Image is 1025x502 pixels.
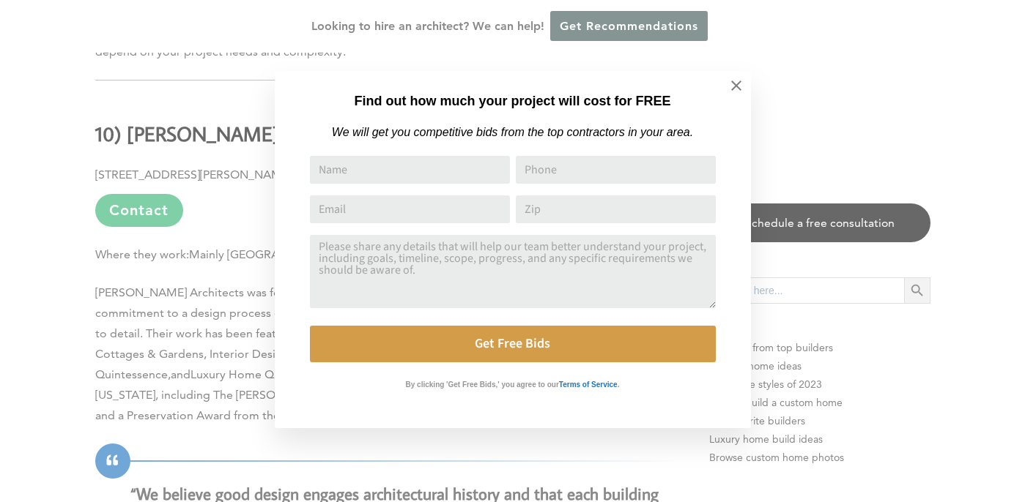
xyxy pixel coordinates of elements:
[711,60,762,111] button: Close
[516,195,716,223] input: Zip
[310,156,510,184] input: Name
[559,377,618,389] a: Terms of Service
[310,235,716,308] textarea: Comment or Message
[559,381,618,389] strong: Terms of Service
[332,126,693,138] em: We will get you competitive bids from the top contractors in your area.
[310,195,510,223] input: Email Address
[516,156,716,184] input: Phone
[618,381,620,389] strong: .
[310,326,716,362] button: Get Free Bids
[354,94,670,108] strong: Find out how much your project will cost for FREE
[406,381,559,389] strong: By clicking 'Get Free Bids,' you agree to our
